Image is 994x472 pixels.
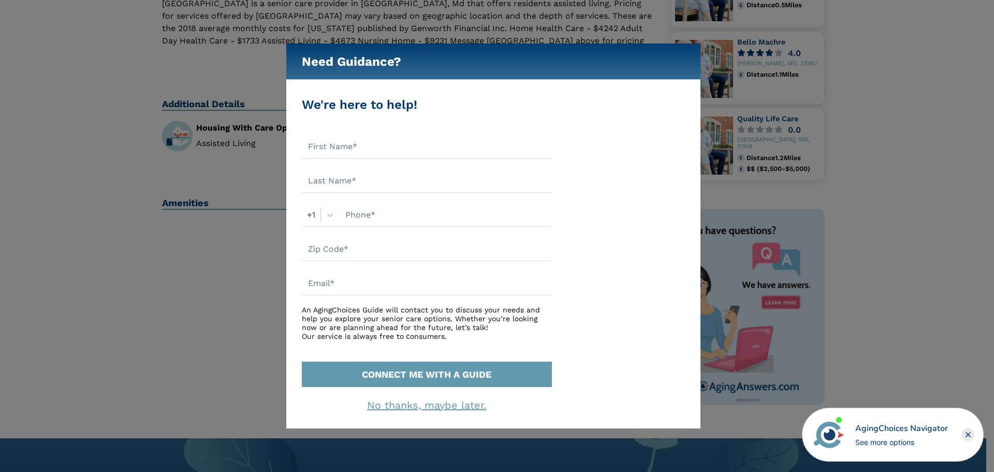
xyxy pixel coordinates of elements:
div: Close [962,428,974,441]
input: Phone* [339,203,552,227]
button: CONNECT ME WITH A GUIDE [302,362,552,387]
a: No thanks, maybe later. [367,399,486,411]
div: We're here to help! [302,95,552,114]
input: Last Name* [302,169,552,193]
h5: Need Guidance? [302,44,401,80]
input: First Name* [302,135,552,159]
input: Email* [302,271,552,295]
div: AgingChoices Navigator [855,422,948,435]
input: Zip Code* [302,237,552,261]
div: See more options [855,437,948,448]
img: avatar [811,417,846,452]
div: An AgingChoices Guide will contact you to discuss your needs and help you explore your senior car... [302,306,552,340]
